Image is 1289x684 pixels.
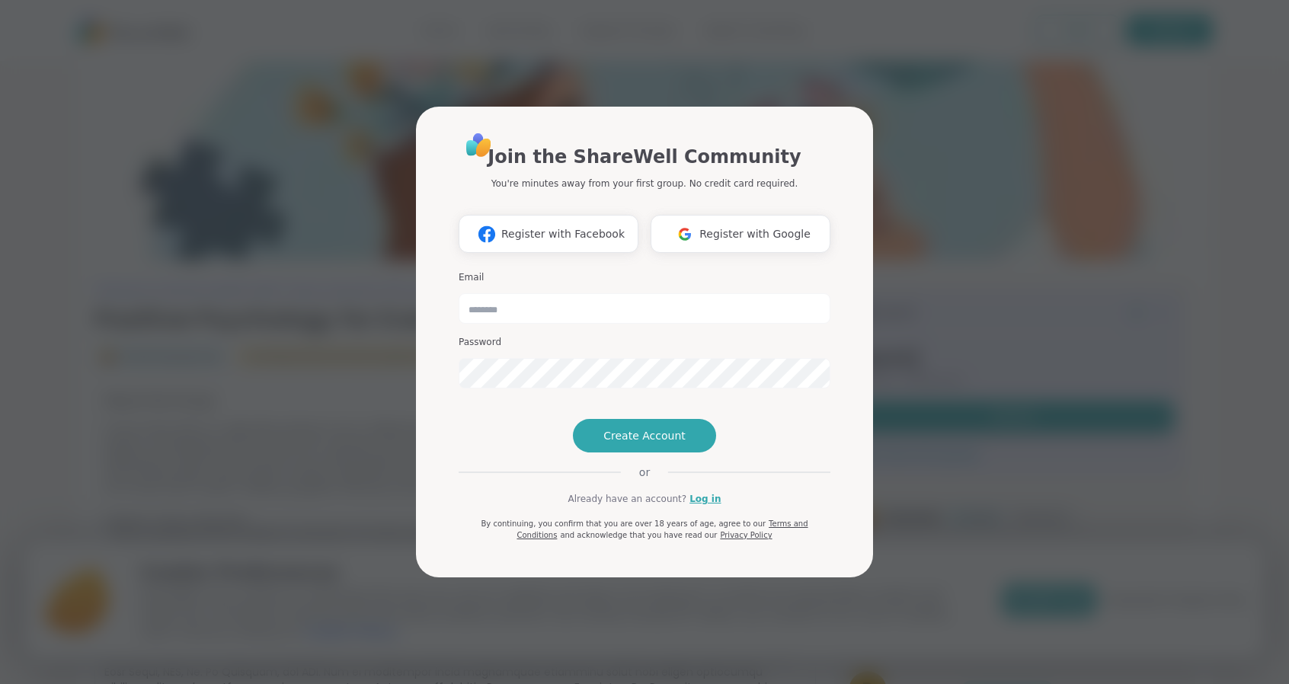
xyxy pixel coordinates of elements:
[689,492,721,506] a: Log in
[560,531,717,539] span: and acknowledge that you have read our
[651,215,830,253] button: Register with Google
[481,519,766,528] span: By continuing, you confirm that you are over 18 years of age, agree to our
[699,226,811,242] span: Register with Google
[491,177,798,190] p: You're minutes away from your first group. No credit card required.
[459,336,830,349] h3: Password
[720,531,772,539] a: Privacy Policy
[488,143,801,171] h1: Join the ShareWell Community
[621,465,668,480] span: or
[517,519,808,539] a: Terms and Conditions
[459,271,830,284] h3: Email
[603,428,686,443] span: Create Account
[573,419,716,452] button: Create Account
[459,215,638,253] button: Register with Facebook
[472,220,501,248] img: ShareWell Logomark
[501,226,625,242] span: Register with Facebook
[568,492,686,506] span: Already have an account?
[670,220,699,248] img: ShareWell Logomark
[462,128,496,162] img: ShareWell Logo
